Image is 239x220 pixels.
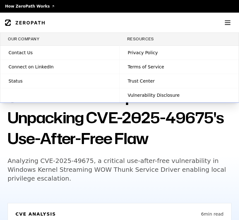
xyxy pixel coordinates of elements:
span: Status [9,78,23,84]
p: 6 min read [201,211,224,217]
span: How ZeroPath Works [5,4,50,9]
span: Contact Us [9,49,33,56]
span: Vulnerability Disclosure [128,92,180,98]
a: How ZeroPath Works [5,4,55,9]
h3: Resources [127,37,231,42]
h3: Our Company [8,37,112,42]
a: Vulnerability Disclosure [120,88,239,102]
a: Trust Center [120,74,239,88]
a: Connect on LinkedIn [0,60,119,74]
span: Privacy Policy [128,49,158,56]
a: Status [0,74,119,88]
h5: Analyzing CVE-2025-49675, a critical use-after-free vulnerability in Windows Kernel Streaming WOW... [8,156,231,183]
h1: Kernel Streaming WOW Thunk Service Driver Exploit: Unpacking CVE-2025-49675's Use-After-Free Flaw [8,66,231,149]
span: Trust Center [128,78,155,84]
a: Terms of Service [120,60,239,74]
a: Contact Us [0,46,119,60]
span: Connect on LinkedIn [9,64,54,70]
a: Privacy Policy [120,46,239,60]
h6: CVE Analysis [15,211,56,217]
span: Terms of Service [128,64,164,70]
